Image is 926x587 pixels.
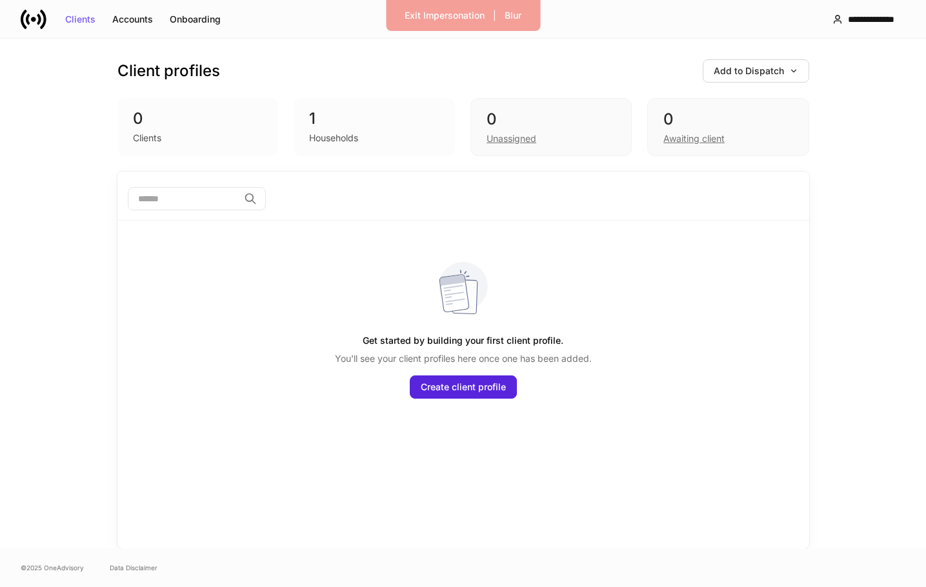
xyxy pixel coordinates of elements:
span: © 2025 OneAdvisory [21,562,84,573]
div: 1 [309,108,439,129]
button: Create client profile [410,375,517,399]
p: You'll see your client profiles here once one has been added. [335,352,592,365]
a: Data Disclaimer [110,562,157,573]
div: Accounts [112,15,153,24]
h3: Client profiles [117,61,220,81]
button: Exit Impersonation [396,5,493,26]
button: Add to Dispatch [703,59,809,83]
div: Awaiting client [663,132,725,145]
div: Clients [65,15,96,24]
div: Exit Impersonation [405,11,485,20]
div: Create client profile [421,383,506,392]
div: 0 [487,109,616,130]
button: Blur [496,5,530,26]
div: 0 [663,109,792,130]
div: 0Awaiting client [647,98,809,156]
div: 0Unassigned [470,98,632,156]
button: Clients [57,9,104,30]
button: Onboarding [161,9,229,30]
div: Clients [133,132,161,144]
div: Onboarding [170,15,221,24]
div: Blur [505,11,521,20]
button: Accounts [104,9,161,30]
div: Unassigned [487,132,536,145]
h5: Get started by building your first client profile. [363,329,563,352]
div: Add to Dispatch [714,66,798,75]
div: Households [309,132,358,144]
div: 0 [133,108,263,129]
